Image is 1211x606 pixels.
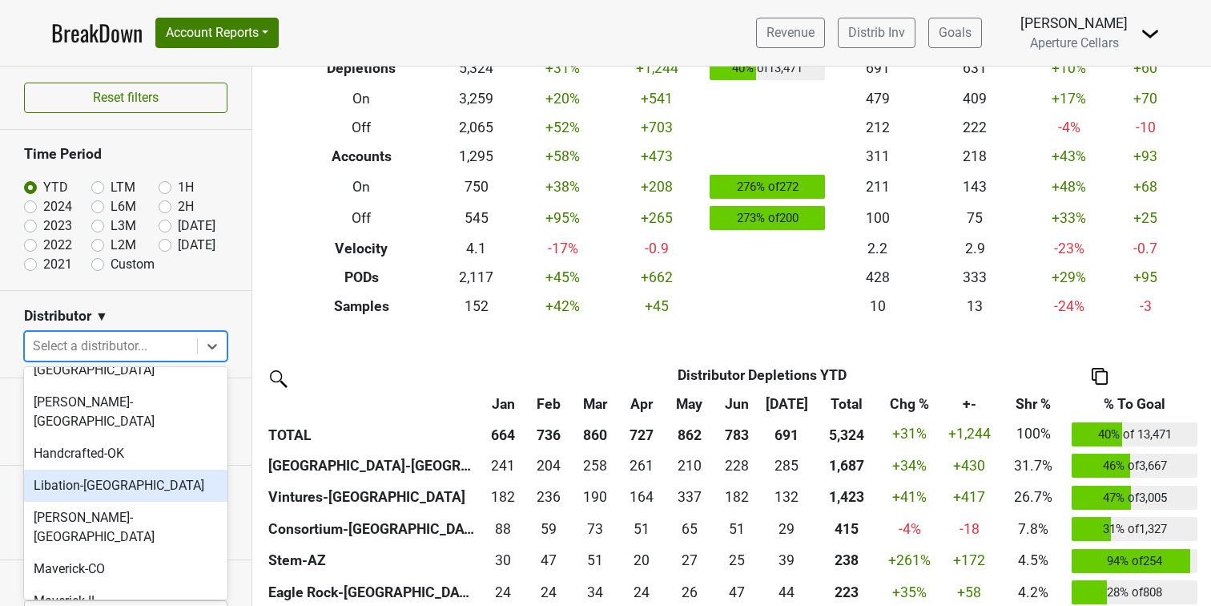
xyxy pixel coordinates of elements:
td: 19.5 [619,545,665,577]
div: 30 [485,550,522,571]
td: +703 [609,113,706,142]
td: 2.9 [927,234,1024,263]
label: 1H [178,178,194,197]
td: 1,295 [436,142,517,171]
td: 3,259 [436,84,517,113]
td: +662 [609,263,706,292]
div: 51 [622,519,660,539]
div: 47 [529,550,567,571]
td: +58 % [517,142,609,171]
td: 4.1 [436,234,517,263]
label: L3M [111,216,136,236]
div: 34 [575,582,615,603]
label: L6M [111,197,136,216]
button: Account Reports [155,18,279,48]
td: 222 [927,113,1024,142]
td: 228 [714,450,760,482]
img: filter [264,365,290,390]
div: +417 [943,487,995,507]
div: 39 [764,550,811,571]
td: 100% [999,418,1068,450]
div: 204 [529,455,567,476]
td: 100 [829,203,926,235]
div: +58 [943,582,995,603]
th: &nbsp;: activate to sort column ascending [264,390,481,418]
a: Goals [928,18,982,48]
th: Jul: activate to sort column ascending [760,390,815,418]
th: 783 [714,418,760,450]
label: 2024 [43,197,72,216]
td: +45 [609,292,706,321]
td: 13 [927,292,1024,321]
div: 132 [764,487,811,507]
th: May: activate to sort column ascending [664,390,714,418]
td: +60 [1115,53,1177,85]
div: +430 [943,455,995,476]
span: ▼ [95,307,108,326]
th: Accounts [288,142,436,171]
a: Revenue [756,18,825,48]
td: 4.5% [999,545,1068,577]
th: Jan: activate to sort column ascending [481,390,526,418]
td: 750 [436,171,517,203]
div: 238 [818,550,876,571]
th: Depletions [288,53,436,85]
div: 223 [818,582,876,603]
th: Stem-AZ [264,545,481,577]
td: 258 [571,450,619,482]
th: 5,324 [814,418,879,450]
th: Total: activate to sort column ascending [814,390,879,418]
td: 2.2 [829,234,926,263]
div: 88 [485,519,522,539]
th: 1687.499 [814,450,879,482]
td: 7.8% [999,513,1068,545]
div: 51 [575,550,615,571]
div: 73 [575,519,615,539]
button: Reset filters [24,83,227,113]
td: 2,065 [436,113,517,142]
th: On [288,171,436,203]
td: -17 % [517,234,609,263]
td: +95 [1115,263,1177,292]
td: +33 % [1024,203,1115,235]
td: +1,244 [609,53,706,85]
div: 236 [529,487,567,507]
div: 51 [718,519,756,539]
td: 50.999 [714,513,760,545]
td: -24 % [1024,292,1115,321]
div: 190 [575,487,615,507]
th: Samples [288,292,436,321]
th: Off [288,203,436,235]
th: PODs [288,263,436,292]
div: 210 [668,455,710,476]
td: -23 % [1024,234,1115,263]
td: +265 [609,203,706,235]
th: Vintures-[GEOGRAPHIC_DATA] [264,482,481,514]
label: L2M [111,236,136,255]
div: 285 [764,455,811,476]
td: 2,117 [436,263,517,292]
div: [PERSON_NAME]-[GEOGRAPHIC_DATA] [24,386,227,438]
div: [PERSON_NAME] [1020,13,1128,34]
th: Shr %: activate to sort column ascending [999,390,1068,418]
label: Custom [111,255,155,274]
td: +43 % [1024,142,1115,171]
td: -0.7 [1115,234,1177,263]
td: 50.834 [619,513,665,545]
th: 727 [619,418,665,450]
div: 47 [718,582,756,603]
td: 152 [436,292,517,321]
td: 58.667 [525,513,571,545]
td: +38 % [517,171,609,203]
td: 31.7% [999,450,1068,482]
td: +93 [1115,142,1177,171]
th: Distributor Depletions YTD [525,361,999,390]
td: 10 [829,292,926,321]
td: +68 [1115,171,1177,203]
td: 311 [829,142,926,171]
div: 26 [668,582,710,603]
th: [GEOGRAPHIC_DATA]-[GEOGRAPHIC_DATA] [264,450,481,482]
th: 238.332 [814,545,879,577]
th: 415.251 [814,513,879,545]
div: 24 [529,582,567,603]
